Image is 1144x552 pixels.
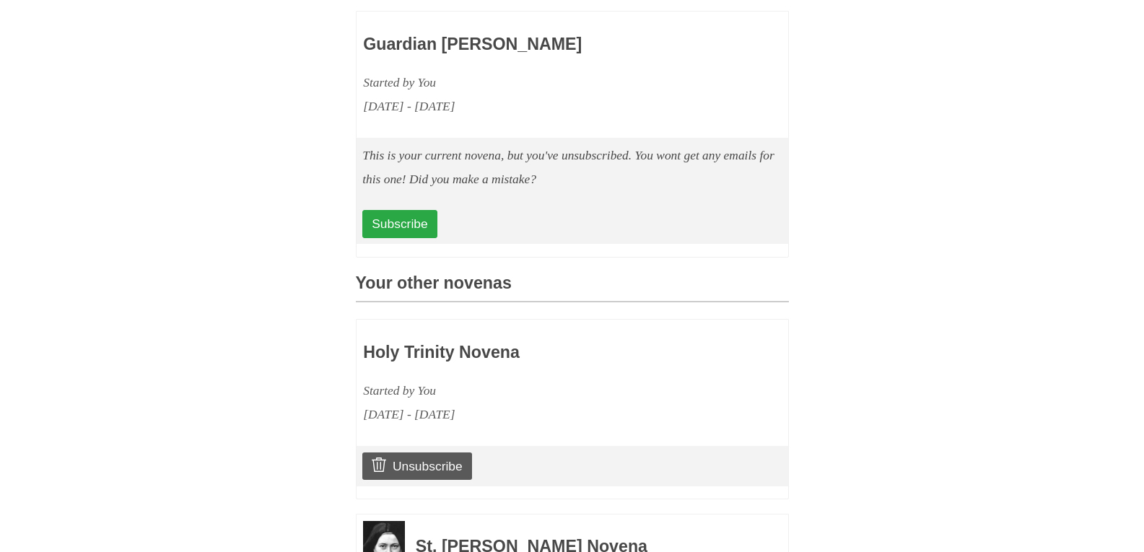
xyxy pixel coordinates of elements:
[363,403,697,426] div: [DATE] - [DATE]
[363,35,697,54] h3: Guardian [PERSON_NAME]
[356,274,789,302] h3: Your other novenas
[363,379,697,403] div: Started by You
[362,148,774,186] em: This is your current novena, but you've unsubscribed. You wont get any emails for this one! Did y...
[363,95,697,118] div: [DATE] - [DATE]
[363,343,697,362] h3: Holy Trinity Novena
[362,210,437,237] a: Subscribe
[362,452,471,480] a: Unsubscribe
[363,71,697,95] div: Started by You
